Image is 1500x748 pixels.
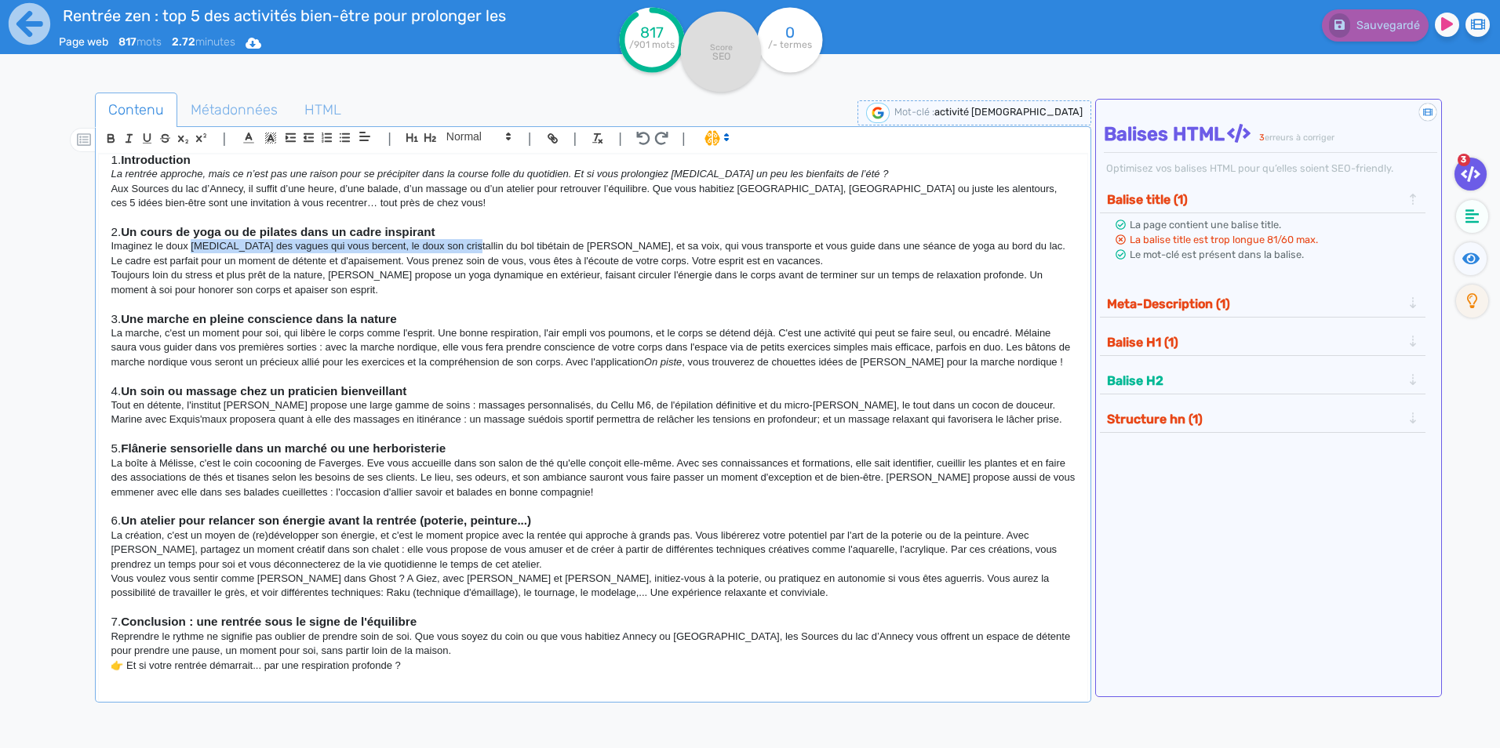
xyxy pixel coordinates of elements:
[111,441,1075,456] h3: 5.
[1102,187,1407,212] button: Balise title (1)
[710,42,733,53] tspan: Score
[111,182,1075,211] p: Aux Sources du lac d’Annecy, il suffit d’une heure, d’une balade, d’un massage ou d’un atelier po...
[111,398,1075,412] p: Tout en détente, l'institut [PERSON_NAME] propose une large gamme de soins : massages personnalis...
[111,168,888,180] em: La rentrée approche, mais ce n’est pas une raison pour se précipiter dans la course folle du quot...
[111,528,1075,572] p: La création, c'est un moyen de (re)développer son énergie, et c'est le moment propice avec la ren...
[1102,406,1407,432] button: Structure hn (1)
[644,356,682,368] em: On piste
[59,3,509,28] input: title
[111,326,1075,369] p: La marche, c'est un moment pour soi, qui libère le corps comme l'esprit. Une bonne respiration, l...
[222,128,226,149] span: |
[118,35,137,49] b: 817
[1130,219,1281,231] span: La page contient une balise title.
[111,312,1075,326] h3: 3.
[1102,329,1407,355] button: Balise H1 (1)
[291,93,355,128] a: HTML
[178,89,290,131] span: Métadonnées
[785,24,795,42] tspan: 0
[1102,368,1423,394] div: Balise H2
[121,441,446,455] strong: Flânerie sensorielle dans un marché ou une herboristerie
[1322,9,1429,42] button: Sauvegardé
[111,412,1075,427] p: Marine avec Exquis'maux proposera quant à elle des massages en itinérance : un massage suédois sp...
[1259,133,1265,143] span: 3
[1102,291,1407,317] button: Meta-Description (1)
[1104,161,1437,176] div: Optimisez vos balises HTML pour qu’elles soient SEO-friendly.
[1130,234,1318,245] span: La balise title est trop longue 81/60 max.
[121,225,435,238] strong: Un cours de yoga ou de pilates dans un cadre inspirant
[292,89,354,131] span: HTML
[934,106,1083,118] span: activité [DEMOGRAPHIC_DATA]
[573,128,577,149] span: |
[1102,406,1423,432] div: Structure hn (1)
[528,128,532,149] span: |
[111,239,1075,268] p: Imaginez le doux [MEDICAL_DATA] des vagues qui vous bercent, le doux son cristallin du bol tibéta...
[697,129,734,147] span: I.Assistant
[712,50,730,62] tspan: SEO
[121,615,417,628] strong: Conclusion : une rentrée sous le signe de l'équilibre
[111,572,1075,601] p: Vous voulez vous sentir comme [PERSON_NAME] dans Ghost ? A Giez, avec [PERSON_NAME] et [PERSON_NA...
[1104,123,1437,146] h4: Balises HTML
[768,39,812,50] tspan: /- termes
[1102,187,1423,212] div: Balise title (1)
[121,312,397,325] strong: Une marche en pleine conscience dans la nature
[618,128,622,149] span: |
[1356,19,1420,32] span: Sauvegardé
[59,35,108,49] span: Page web
[118,35,162,49] span: mots
[629,39,675,50] tspan: /901 mots
[95,93,177,128] a: Contenu
[111,456,1075,499] p: La boîte à Mélisse, c'est le coin cocooning de Faverges. Eve vous accueille dans son salon de thé...
[1458,154,1470,166] span: 3
[111,514,1075,528] h3: 6.
[1102,329,1423,355] div: Balise H1 (1)
[1102,368,1407,394] button: Balise H2
[1130,249,1304,260] span: Le mot-clé est présent dans la balise.
[111,630,1075,659] p: Reprendre le rythme ne signifie pas oublier de prendre soin de soi. Que vous soyez du coin ou que...
[866,103,890,123] img: google-serp-logo.png
[894,106,934,118] span: Mot-clé :
[111,615,1075,629] h3: 7.
[1265,133,1334,143] span: erreurs à corriger
[354,127,376,146] span: Aligment
[1102,291,1423,317] div: Meta-Description (1)
[682,128,686,149] span: |
[111,225,1075,239] h3: 2.
[111,659,1075,673] p: 👉 Et si votre rentrée démarrait... par une respiration profonde ?
[121,384,406,398] strong: Un soin ou massage chez un praticien bienveillant
[111,384,1075,398] h3: 4.
[640,24,664,42] tspan: 817
[111,268,1075,297] p: Toujours loin du stress et plus prêt de la nature, [PERSON_NAME] propose un yoga dynamique en ext...
[96,89,177,131] span: Contenu
[121,514,531,527] strong: Un atelier pour relancer son énergie avant la rentrée (poterie, peinture...)
[177,93,291,128] a: Métadonnées
[172,35,195,49] b: 2.72
[172,35,235,49] span: minutes
[388,128,391,149] span: |
[121,153,191,166] strong: Introduction
[111,153,1075,167] h3: 1.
